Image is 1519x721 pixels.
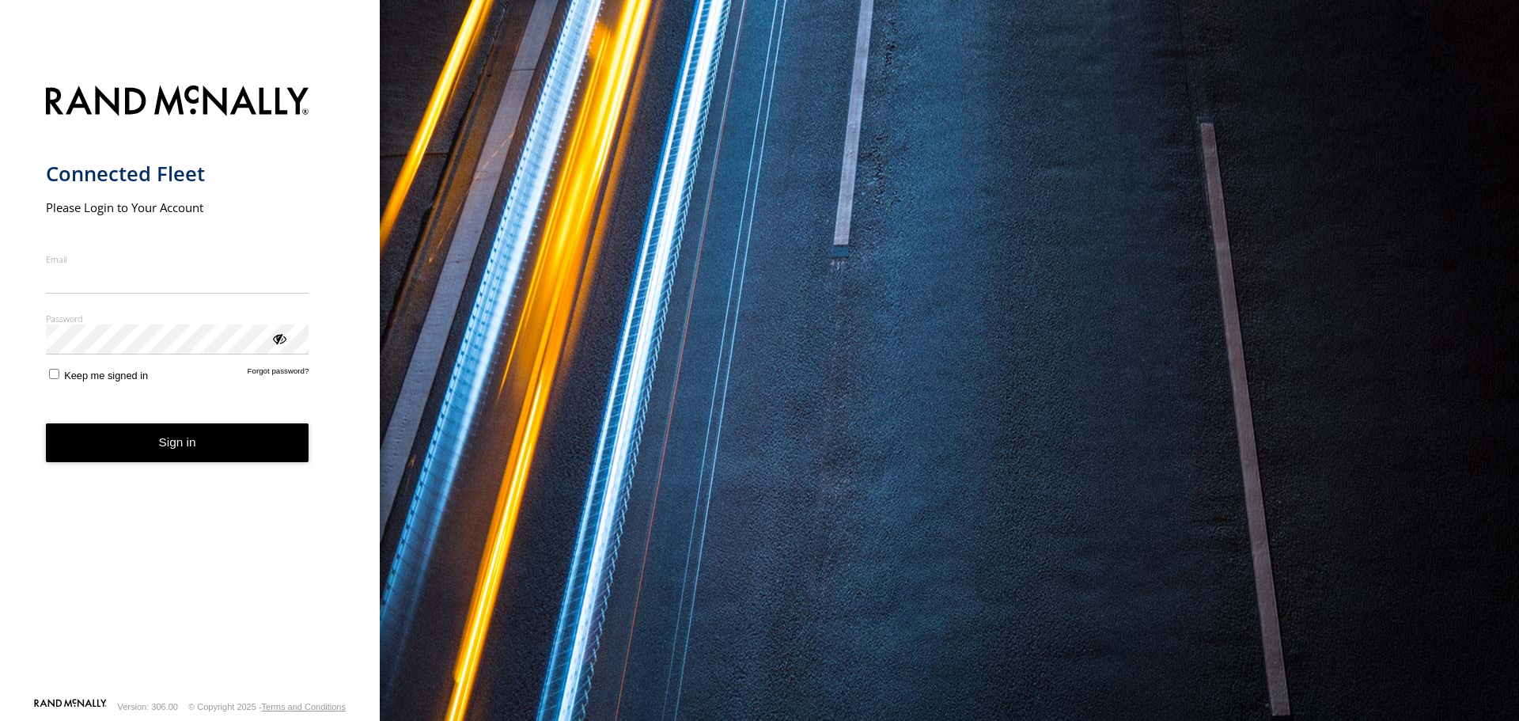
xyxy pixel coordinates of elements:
div: ViewPassword [271,330,286,346]
a: Forgot password? [248,366,309,381]
label: Email [46,253,309,265]
span: Keep me signed in [64,370,148,381]
a: Visit our Website [34,699,107,715]
img: Rand McNally [46,82,309,123]
form: main [46,76,335,697]
h2: Please Login to Your Account [46,199,309,215]
label: Password [46,313,309,324]
button: Sign in [46,423,309,462]
div: © Copyright 2025 - [188,702,346,712]
input: Keep me signed in [49,369,59,379]
a: Terms and Conditions [262,702,346,712]
div: Version: 306.00 [118,702,178,712]
h1: Connected Fleet [46,161,309,187]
